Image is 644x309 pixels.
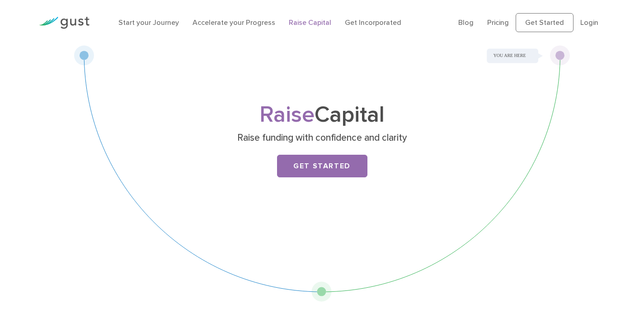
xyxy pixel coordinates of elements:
h1: Capital [144,105,501,125]
a: Raise Capital [289,18,331,27]
a: Get Started [516,13,573,32]
a: Get Started [277,155,367,177]
a: Accelerate your Progress [193,18,275,27]
a: Pricing [487,18,509,27]
p: Raise funding with confidence and clarity [147,132,497,144]
a: Login [580,18,598,27]
a: Get Incorporated [345,18,401,27]
a: Start your Journey [118,18,179,27]
span: Raise [259,101,315,128]
a: Blog [458,18,474,27]
img: Gust Logo [39,17,89,29]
